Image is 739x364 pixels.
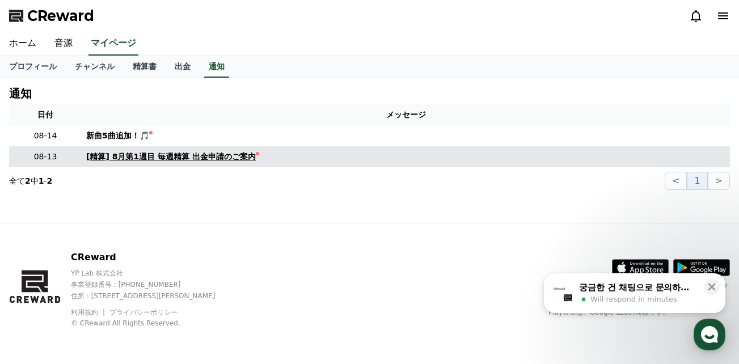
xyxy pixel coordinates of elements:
a: 出金 [166,56,200,78]
a: 精算書 [124,56,166,78]
p: 全て 中 - [9,175,52,187]
a: チャンネル [66,56,124,78]
a: プライバシーポリシー [109,308,178,316]
div: 新曲5曲追加！🎵 [86,130,149,142]
button: 1 [687,172,707,190]
p: 事業登録番号 : [PHONE_NUMBER] [71,280,235,289]
p: CReward [71,251,235,264]
button: < [665,172,687,190]
p: 08-13 [14,151,77,163]
a: 通知 [204,56,229,78]
div: [精算] 8月第1週目 毎週精算 出金申請のご案内 [86,151,256,163]
a: CReward [9,7,94,25]
span: Messages [94,287,128,297]
span: Home [29,287,49,296]
span: Settings [168,287,196,296]
a: Messages [75,270,146,298]
a: [精算] 8月第1週目 毎週精算 出金申請のご案内 [86,151,725,163]
a: Home [3,270,75,298]
a: Settings [146,270,218,298]
button: > [708,172,730,190]
a: 音源 [45,32,82,56]
strong: 2 [47,176,53,185]
th: 日付 [9,104,82,125]
span: CReward [27,7,94,25]
strong: 1 [39,176,44,185]
a: マイページ [88,32,138,56]
a: 新曲5曲追加！🎵 [86,130,725,142]
strong: 2 [25,176,31,185]
p: © CReward All Rights Reserved. [71,319,235,328]
h4: 通知 [9,87,32,100]
th: メッセージ [82,104,730,125]
p: 08-14 [14,130,77,142]
p: 住所 : [STREET_ADDRESS][PERSON_NAME] [71,291,235,300]
a: 利用規約 [71,308,107,316]
p: YP Lab 株式会社 [71,269,235,278]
